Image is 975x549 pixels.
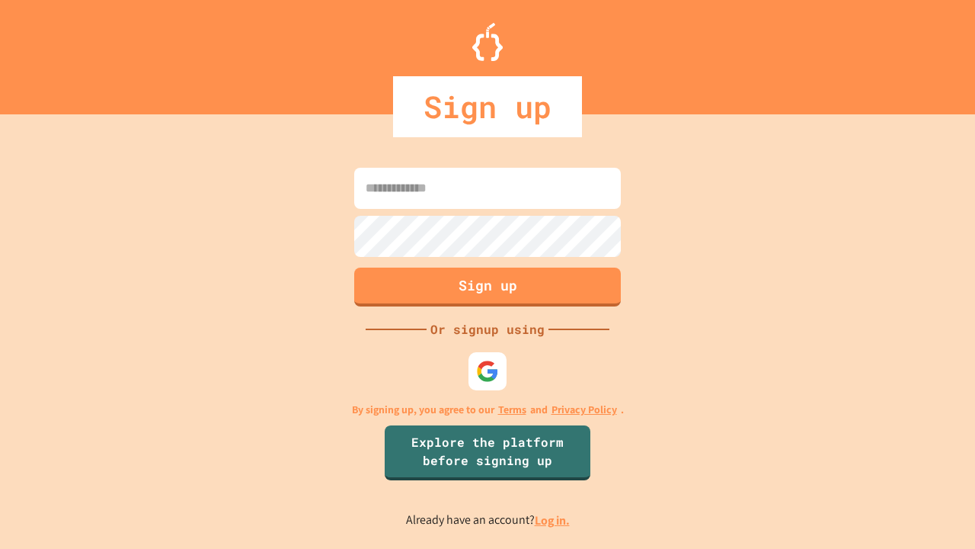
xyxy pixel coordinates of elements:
[535,512,570,528] a: Log in.
[354,268,621,307] button: Sign up
[498,402,526,418] a: Terms
[427,320,548,339] div: Or signup using
[385,425,590,480] a: Explore the platform before signing up
[393,76,582,137] div: Sign up
[472,23,503,61] img: Logo.svg
[352,402,624,418] p: By signing up, you agree to our and .
[476,360,499,383] img: google-icon.svg
[551,402,617,418] a: Privacy Policy
[406,511,570,530] p: Already have an account?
